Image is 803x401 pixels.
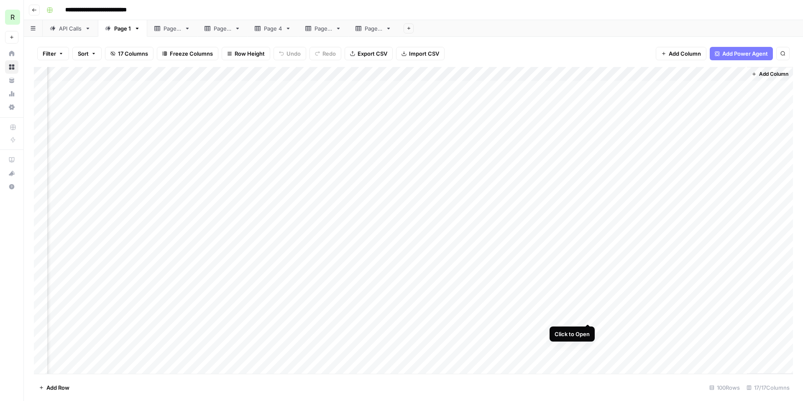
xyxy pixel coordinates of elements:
[59,24,82,33] div: API Calls
[748,69,792,80] button: Add Column
[37,47,69,60] button: Filter
[147,20,197,37] a: Page 2
[170,49,213,58] span: Freeze Columns
[5,87,18,100] a: Usage
[264,24,282,33] div: Page 4
[105,47,153,60] button: 17 Columns
[5,180,18,193] button: Help + Support
[358,49,387,58] span: Export CSV
[164,24,181,33] div: Page 2
[72,47,102,60] button: Sort
[43,49,56,58] span: Filter
[555,330,590,338] div: Click to Open
[214,24,231,33] div: Page 3
[5,167,18,180] div: What's new?
[248,20,298,37] a: Page 4
[34,381,74,394] button: Add Row
[5,60,18,74] a: Browse
[43,20,98,37] a: API Calls
[315,24,332,33] div: Page 5
[759,70,788,78] span: Add Column
[5,167,18,180] button: What's new?
[722,49,768,58] span: Add Power Agent
[365,24,382,33] div: Page 6
[345,47,393,60] button: Export CSV
[222,47,270,60] button: Row Height
[157,47,218,60] button: Freeze Columns
[706,381,743,394] div: 100 Rows
[118,49,148,58] span: 17 Columns
[235,49,265,58] span: Row Height
[656,47,706,60] button: Add Column
[5,100,18,114] a: Settings
[298,20,348,37] a: Page 5
[5,74,18,87] a: Your Data
[46,383,69,392] span: Add Row
[197,20,248,37] a: Page 3
[743,381,793,394] div: 17/17 Columns
[5,7,18,28] button: Workspace: Re-Leased
[710,47,773,60] button: Add Power Agent
[98,20,147,37] a: Page 1
[10,12,15,22] span: R
[5,153,18,167] a: AirOps Academy
[348,20,399,37] a: Page 6
[322,49,336,58] span: Redo
[78,49,89,58] span: Sort
[309,47,341,60] button: Redo
[669,49,701,58] span: Add Column
[5,47,18,60] a: Home
[274,47,306,60] button: Undo
[114,24,131,33] div: Page 1
[396,47,445,60] button: Import CSV
[286,49,301,58] span: Undo
[409,49,439,58] span: Import CSV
